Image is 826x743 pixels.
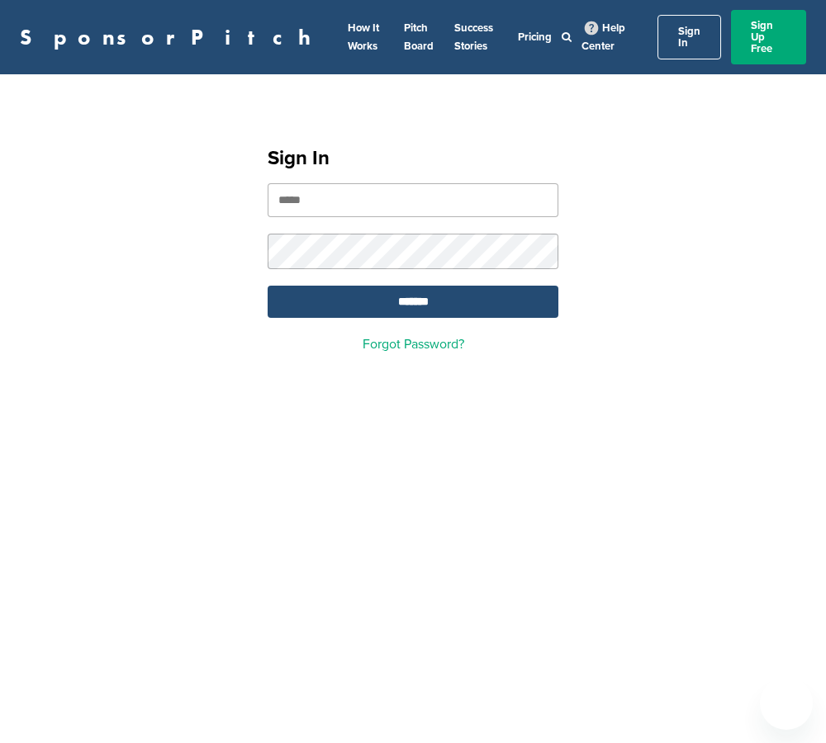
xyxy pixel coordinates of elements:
a: Help Center [582,18,625,56]
a: How It Works [348,21,379,53]
a: SponsorPitch [20,26,321,48]
a: Sign Up Free [731,10,806,64]
a: Forgot Password? [363,336,464,353]
a: Success Stories [454,21,493,53]
a: Pricing [518,31,552,44]
iframe: Button to launch messaging window [760,677,813,730]
h1: Sign In [268,144,558,173]
a: Sign In [657,15,721,59]
a: Pitch Board [404,21,434,53]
